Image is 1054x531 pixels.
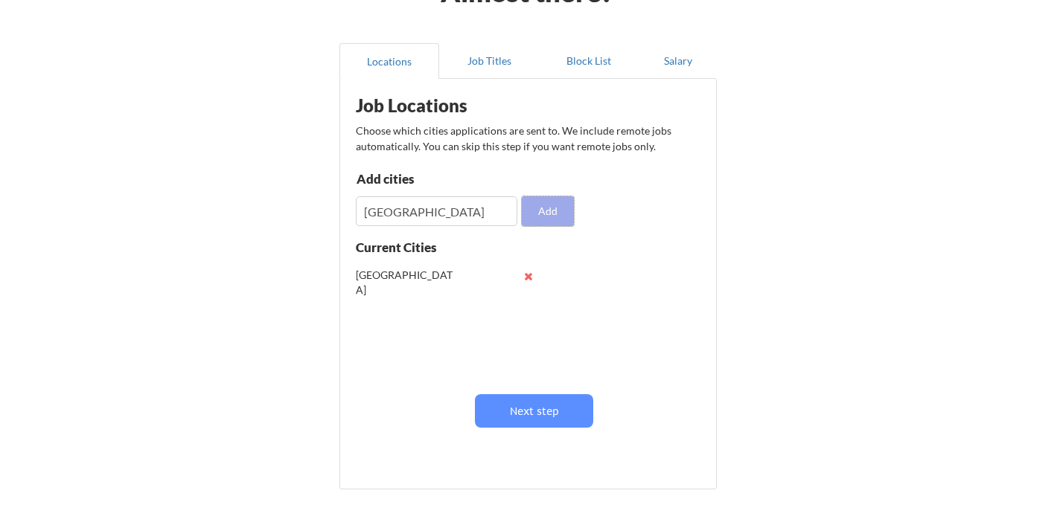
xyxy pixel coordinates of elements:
[356,196,517,226] input: Type here...
[522,196,574,226] button: Add
[639,43,717,79] button: Salary
[356,268,453,297] div: [GEOGRAPHIC_DATA]
[475,394,593,428] button: Next step
[356,97,543,115] div: Job Locations
[356,123,698,154] div: Choose which cities applications are sent to. We include remote jobs automatically. You can skip ...
[356,241,469,254] div: Current Cities
[357,173,511,185] div: Add cities
[439,43,539,79] button: Job Titles
[539,43,639,79] button: Block List
[339,43,439,79] button: Locations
